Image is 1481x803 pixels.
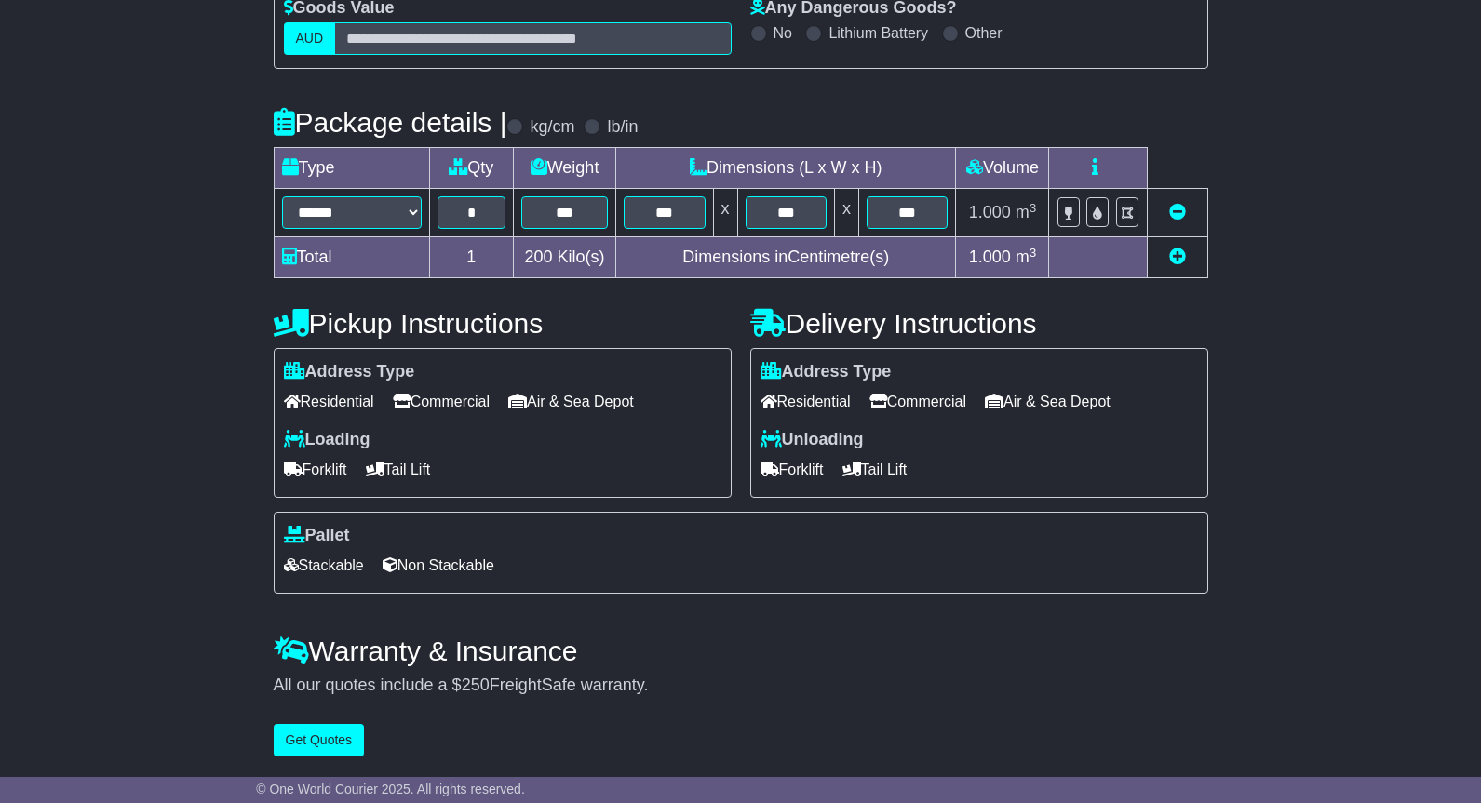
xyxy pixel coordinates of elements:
[429,148,514,189] td: Qty
[274,676,1208,696] div: All our quotes include a $ FreightSafe warranty.
[274,724,365,756] button: Get Quotes
[985,387,1111,416] span: Air & Sea Depot
[1016,248,1037,266] span: m
[1016,203,1037,221] span: m
[284,551,364,580] span: Stackable
[256,782,525,796] span: © One World Courier 2025. All rights reserved.
[713,189,737,237] td: x
[429,237,514,278] td: 1
[274,636,1208,666] h4: Warranty & Insurance
[828,24,928,42] label: Lithium Battery
[1169,203,1186,221] a: Remove this item
[284,22,336,55] label: AUD
[284,362,415,382] label: Address Type
[956,148,1049,189] td: Volume
[274,148,429,189] td: Type
[969,203,1011,221] span: 1.000
[284,387,374,416] span: Residential
[514,148,616,189] td: Weight
[1169,248,1186,266] a: Add new item
[366,455,431,484] span: Tail Lift
[616,237,956,278] td: Dimensions in Centimetre(s)
[530,117,574,138] label: kg/cm
[616,148,956,189] td: Dimensions (L x W x H)
[750,308,1208,339] h4: Delivery Instructions
[525,248,553,266] span: 200
[842,455,908,484] span: Tail Lift
[965,24,1003,42] label: Other
[761,455,824,484] span: Forklift
[1030,246,1037,260] sup: 3
[393,387,490,416] span: Commercial
[834,189,858,237] td: x
[284,455,347,484] span: Forklift
[284,526,350,546] label: Pallet
[761,362,892,382] label: Address Type
[1030,201,1037,215] sup: 3
[284,430,370,450] label: Loading
[774,24,792,42] label: No
[869,387,966,416] span: Commercial
[761,387,851,416] span: Residential
[761,430,864,450] label: Unloading
[274,107,507,138] h4: Package details |
[514,237,616,278] td: Kilo(s)
[508,387,634,416] span: Air & Sea Depot
[969,248,1011,266] span: 1.000
[607,117,638,138] label: lb/in
[462,676,490,694] span: 250
[274,308,732,339] h4: Pickup Instructions
[274,237,429,278] td: Total
[383,551,494,580] span: Non Stackable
